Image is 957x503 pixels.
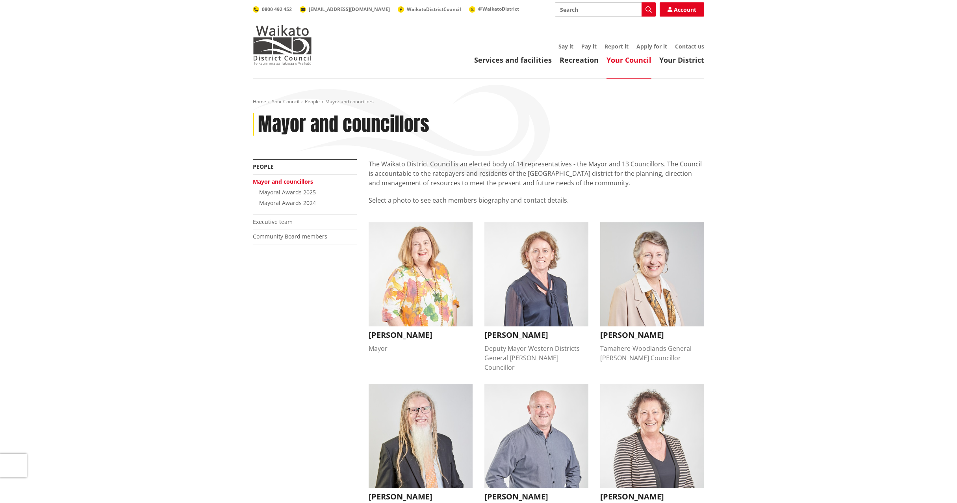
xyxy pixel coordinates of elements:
span: WaikatoDistrictCouncil [407,6,461,13]
h3: [PERSON_NAME] [484,330,588,340]
a: Mayor and councillors [253,178,313,185]
a: [EMAIL_ADDRESS][DOMAIN_NAME] [300,6,390,13]
h3: [PERSON_NAME] [484,492,588,501]
a: Mayoral Awards 2024 [259,199,316,207]
a: Your District [659,55,704,65]
span: [EMAIL_ADDRESS][DOMAIN_NAME] [309,6,390,13]
a: Services and facilities [474,55,552,65]
a: Executive team [253,218,293,225]
a: Mayoral Awards 2025 [259,188,316,196]
h1: Mayor and councillors [258,113,429,136]
a: Community Board members [253,233,327,240]
a: Pay it [581,43,597,50]
p: Select a photo to see each members biography and contact details. [369,196,704,214]
a: 0800 492 452 [253,6,292,13]
button: Carolyn Eyre [PERSON_NAME] Deputy Mayor Western Districts General [PERSON_NAME] Councillor [484,222,588,372]
a: Your Council [272,98,299,105]
span: Mayor and councillors [325,98,374,105]
a: @WaikatoDistrict [469,6,519,12]
div: Mayor [369,344,473,353]
a: Home [253,98,266,105]
a: People [253,163,274,170]
div: Tamahere-Woodlands General [PERSON_NAME] Councillor [600,344,704,363]
h3: [PERSON_NAME] [600,492,704,501]
a: Say it [558,43,573,50]
img: Carolyn Eyre [484,222,588,326]
a: Apply for it [636,43,667,50]
div: Deputy Mayor Western Districts General [PERSON_NAME] Councillor [484,344,588,372]
a: Report it [605,43,629,50]
nav: breadcrumb [253,99,704,105]
img: David Whyte [369,384,473,488]
a: WaikatoDistrictCouncil [398,6,461,13]
p: The Waikato District Council is an elected body of 14 representatives - the Mayor and 13 Councill... [369,159,704,188]
a: Account [660,2,704,17]
img: Eugene Patterson [484,384,588,488]
h3: [PERSON_NAME] [600,330,704,340]
h3: [PERSON_NAME] [369,330,473,340]
span: @WaikatoDistrict [478,6,519,12]
input: Search input [555,2,656,17]
a: Contact us [675,43,704,50]
img: Jacqui Church [369,222,473,326]
a: Recreation [560,55,599,65]
h3: [PERSON_NAME] [369,492,473,501]
span: 0800 492 452 [262,6,292,13]
img: Crystal Beavis [600,222,704,326]
button: Jacqui Church [PERSON_NAME] Mayor [369,222,473,353]
a: People [305,98,320,105]
img: Janet Gibb [600,384,704,488]
img: Waikato District Council - Te Kaunihera aa Takiwaa o Waikato [253,25,312,65]
a: Your Council [606,55,651,65]
button: Crystal Beavis [PERSON_NAME] Tamahere-Woodlands General [PERSON_NAME] Councillor [600,222,704,363]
